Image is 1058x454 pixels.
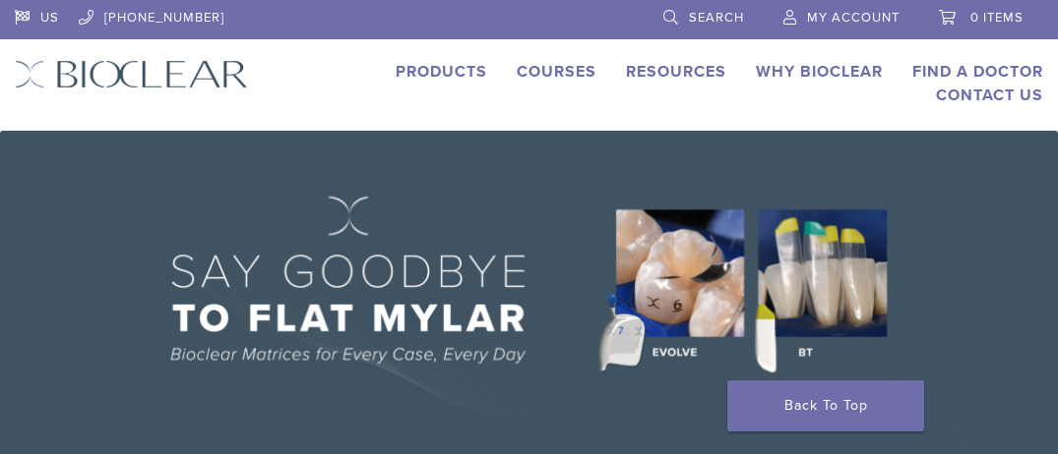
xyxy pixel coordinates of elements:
[970,10,1024,26] span: 0 items
[912,62,1043,82] a: Find A Doctor
[626,62,726,82] a: Resources
[15,60,248,88] img: Bioclear
[396,62,487,82] a: Products
[689,10,744,26] span: Search
[727,380,924,431] a: Back To Top
[756,62,883,82] a: Why Bioclear
[936,85,1043,105] a: Contact Us
[807,10,900,26] span: My Account
[517,62,596,82] a: Courses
